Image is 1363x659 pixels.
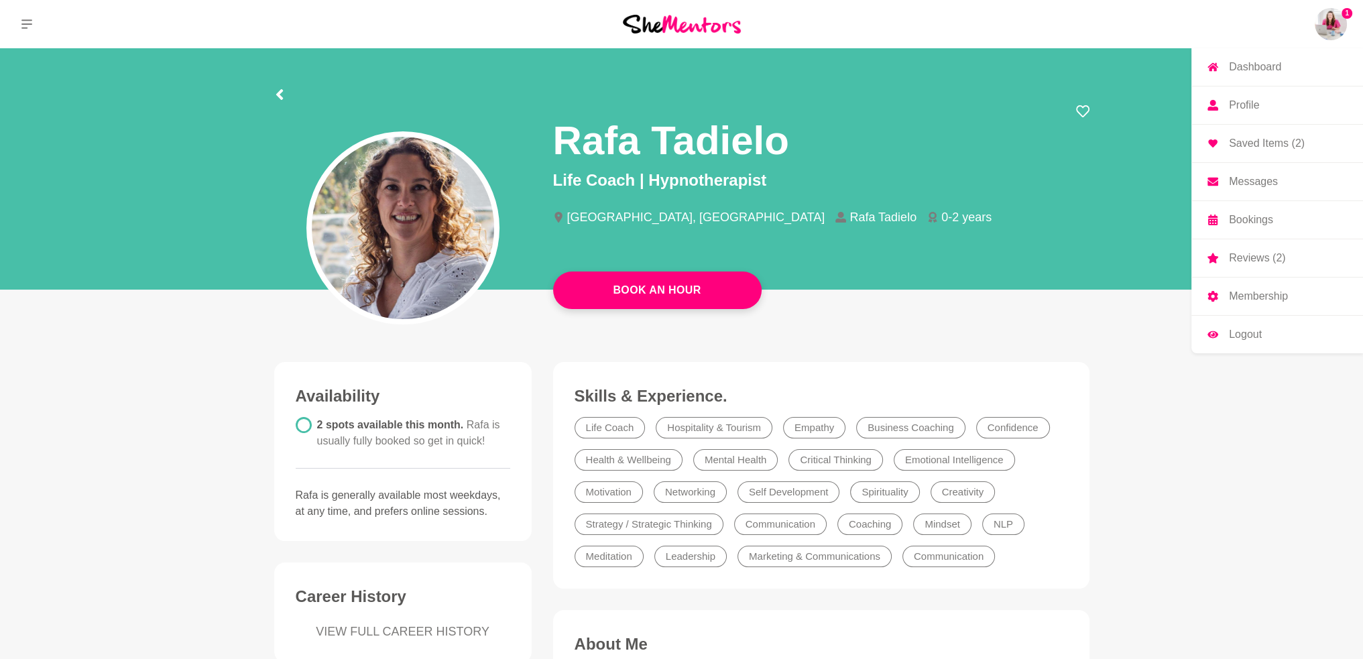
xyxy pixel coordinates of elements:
h1: Rafa Tadielo [553,115,789,166]
a: Rebecca Cofrancesco1DashboardProfileSaved Items (2)MessagesBookingsReviews (2)MembershipLogout [1315,8,1347,40]
li: [GEOGRAPHIC_DATA], [GEOGRAPHIC_DATA] [553,211,836,223]
p: Dashboard [1229,62,1281,72]
img: She Mentors Logo [623,15,741,33]
p: Messages [1229,176,1278,187]
p: Reviews (2) [1229,253,1285,263]
h3: Career History [296,587,510,607]
p: Logout [1229,329,1262,340]
a: Book An Hour [553,272,762,309]
span: 2 spots available this month. [317,419,500,446]
a: Messages [1191,163,1363,200]
a: Reviews (2) [1191,239,1363,277]
a: Saved Items (2) [1191,125,1363,162]
span: 1 [1342,8,1352,19]
p: Saved Items (2) [1229,138,1305,149]
a: Bookings [1191,201,1363,239]
h3: About Me [575,634,1068,654]
h3: Skills & Experience. [575,386,1068,406]
a: VIEW FULL CAREER HISTORY [296,623,510,641]
p: Bookings [1229,215,1273,225]
li: 0-2 years [927,211,1002,223]
p: Membership [1229,291,1288,302]
p: Rafa is generally available most weekdays, at any time, and prefers online sessions. [296,487,510,520]
a: Profile [1191,86,1363,124]
a: Dashboard [1191,48,1363,86]
img: Rebecca Cofrancesco [1315,8,1347,40]
p: Profile [1229,100,1259,111]
p: Life Coach | Hypnotherapist [553,168,1089,192]
li: Rafa Tadielo [835,211,927,223]
h3: Availability [296,386,510,406]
